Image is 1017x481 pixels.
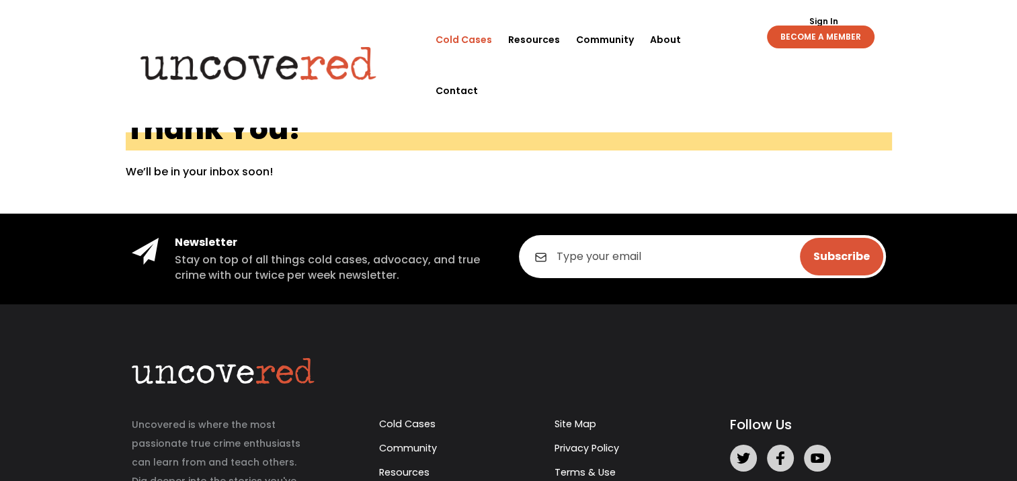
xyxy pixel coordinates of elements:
[555,417,596,431] a: Site Map
[508,14,560,65] a: Resources
[802,17,846,26] a: Sign In
[555,466,616,479] a: Terms & Use
[650,14,681,65] a: About
[126,114,892,150] h1: Thank You!
[767,26,874,48] a: BECOME A MEMBER
[436,65,478,116] a: Contact
[379,466,430,479] a: Resources
[129,37,388,89] img: Uncovered logo
[126,164,892,180] p: We’ll be in your inbox soon!
[730,415,885,434] h5: Follow Us
[175,235,499,250] h4: Newsletter
[436,14,492,65] a: Cold Cases
[555,441,619,455] a: Privacy Policy
[576,14,634,65] a: Community
[379,417,436,431] a: Cold Cases
[800,238,883,275] input: Subscribe
[379,441,437,455] a: Community
[175,253,499,283] h5: Stay on top of all things cold cases, advocacy, and true crime with our twice per week newsletter.
[519,235,886,278] input: Type your email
